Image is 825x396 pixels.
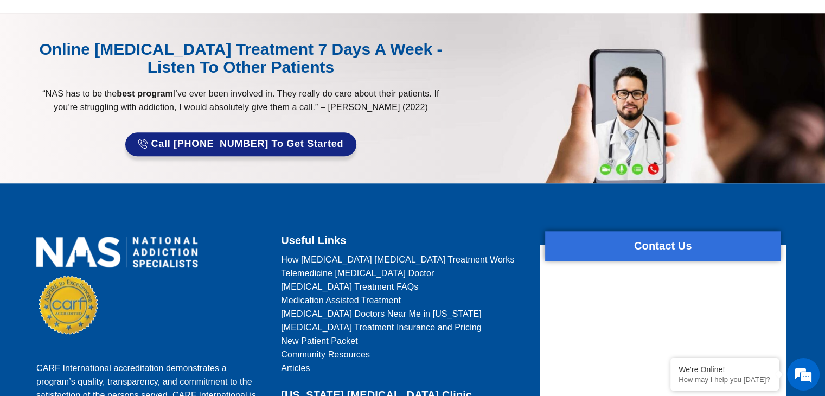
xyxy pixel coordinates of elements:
span: Call [PHONE_NUMBER] to Get Started [151,139,344,150]
span: Articles [281,361,310,375]
span: New Patient Packet [281,334,357,348]
span: Medication Assisted Treatment [281,293,401,307]
span: Community Resources [281,348,370,361]
a: Articles [281,361,526,375]
img: national addiction specialists online suboxone doctors clinic for opioid addiction treatment [36,237,198,267]
a: [MEDICAL_DATA] Treatment Insurance and Pricing [281,321,526,334]
div: We're Online! [679,365,771,374]
p: How may I help you today? [679,375,771,384]
a: Medication Assisted Treatment [281,293,526,307]
span: [MEDICAL_DATA] Treatment Insurance and Pricing [281,321,482,334]
a: [MEDICAL_DATA] Treatment FAQs [281,280,526,293]
span: [MEDICAL_DATA] Doctors Near Me in [US_STATE] [281,307,482,321]
h2: Contact Us [545,237,781,256]
strong: best program [117,89,172,98]
a: New Patient Packet [281,334,526,348]
a: Community Resources [281,348,526,361]
p: “NAS has to be the I’ve ever been involved in. They really do care about their patients. If you’r... [31,87,451,114]
span: Telemedicine [MEDICAL_DATA] Doctor [281,266,434,280]
h2: Useful Links [281,231,526,250]
div: Online [MEDICAL_DATA] Treatment 7 Days A Week - Listen to Other Patients [31,40,451,76]
a: [MEDICAL_DATA] Doctors Near Me in [US_STATE] [281,307,526,321]
a: Call [PHONE_NUMBER] to Get Started [125,132,356,156]
span: How [MEDICAL_DATA] [MEDICAL_DATA] Treatment Works [281,253,514,266]
span: [MEDICAL_DATA] Treatment FAQs [281,280,418,293]
a: How [MEDICAL_DATA] [MEDICAL_DATA] Treatment Works [281,253,526,266]
a: Telemedicine [MEDICAL_DATA] Doctor [281,266,526,280]
img: CARF Seal [39,276,98,334]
